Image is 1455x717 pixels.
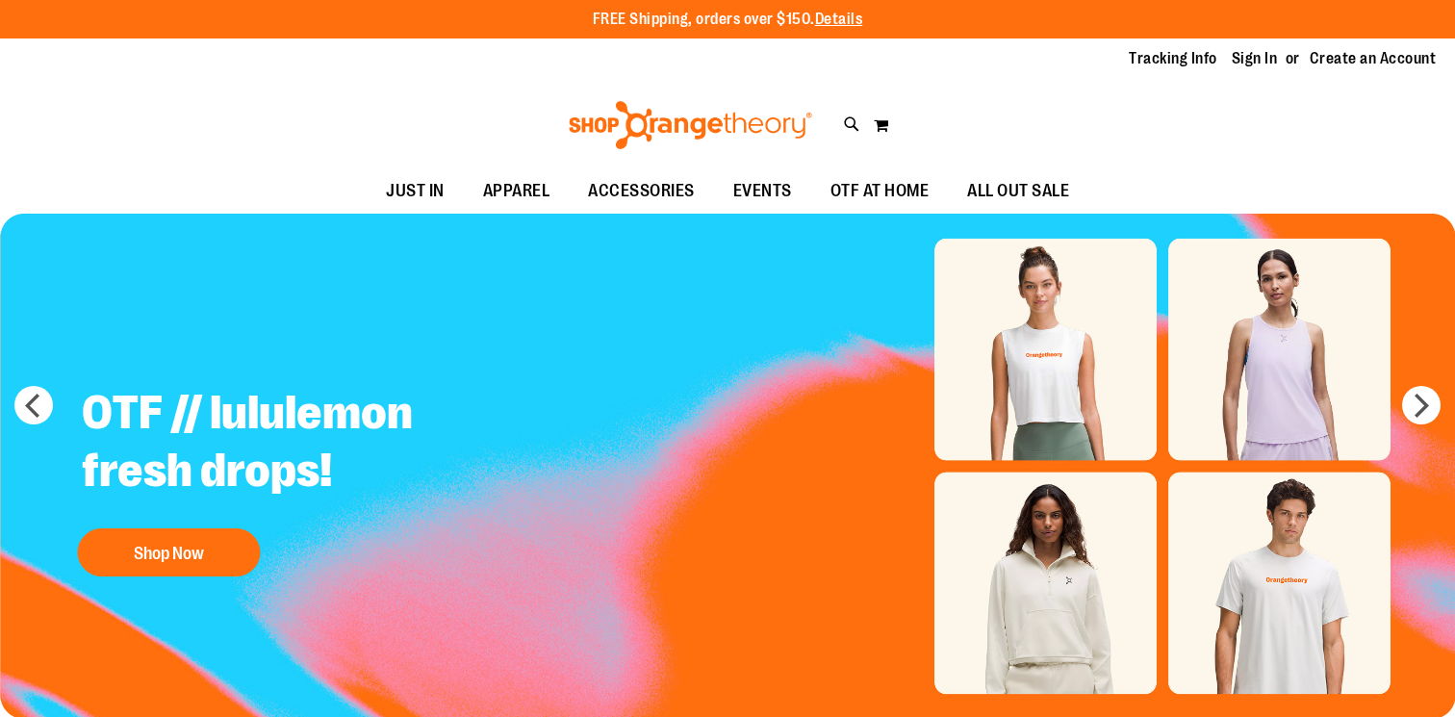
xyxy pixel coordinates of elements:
[67,370,546,586] a: OTF // lululemon fresh drops! Shop Now
[967,169,1069,213] span: ALL OUT SALE
[1129,48,1217,69] a: Tracking Info
[588,169,695,213] span: ACCESSORIES
[733,169,792,213] span: EVENTS
[1310,48,1437,69] a: Create an Account
[483,169,550,213] span: APPAREL
[1232,48,1278,69] a: Sign In
[1402,386,1441,424] button: next
[593,9,863,31] p: FREE Shipping, orders over $150.
[67,370,546,519] h2: OTF // lululemon fresh drops!
[386,169,445,213] span: JUST IN
[14,386,53,424] button: prev
[77,528,260,576] button: Shop Now
[815,11,863,28] a: Details
[566,101,815,149] img: Shop Orangetheory
[830,169,930,213] span: OTF AT HOME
